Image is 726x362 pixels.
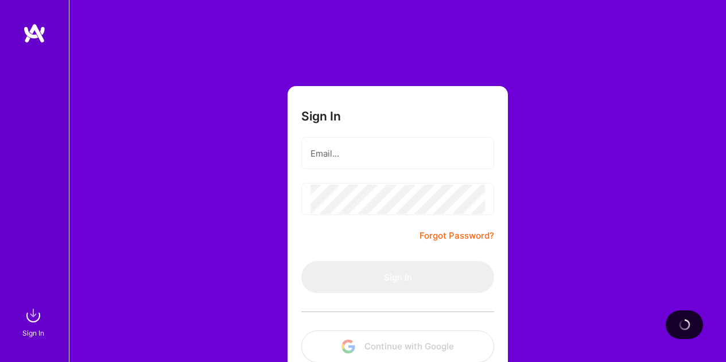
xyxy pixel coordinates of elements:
[301,261,494,293] button: Sign In
[310,139,485,168] input: Email...
[341,340,355,353] img: icon
[22,304,45,327] img: sign in
[22,327,44,339] div: Sign In
[23,23,46,44] img: logo
[24,304,45,339] a: sign inSign In
[420,229,494,243] a: Forgot Password?
[679,319,690,330] img: loading
[301,109,341,123] h3: Sign In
